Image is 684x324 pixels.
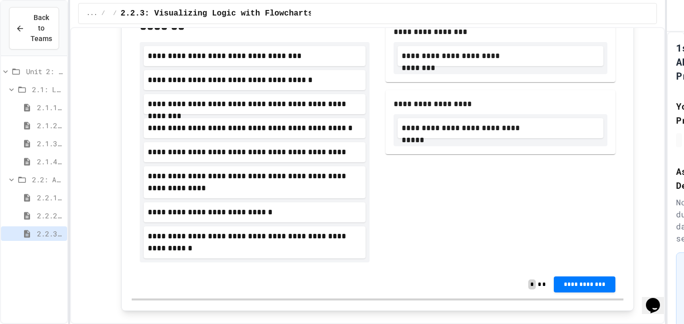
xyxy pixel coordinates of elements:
[121,8,313,20] span: 2.2.3: Visualizing Logic with Flowcharts
[37,192,63,203] span: 2.2.1: The Power of Algorithms
[37,228,63,239] span: 2.2.3: Visualizing Logic with Flowcharts
[37,120,63,131] span: 2.1.2: Learning to Solve Hard Problems
[101,10,105,18] span: /
[113,10,117,18] span: /
[9,7,59,50] button: Back to Teams
[26,66,63,77] span: Unit 2: Solving Problems in Computer Science
[32,84,63,95] span: 2.1: Learning to Solve Hard Problems
[37,156,63,167] span: 2.1.4: Problem Solving Practice
[37,102,63,113] span: 2.1.1: The Growth Mindset
[87,10,98,18] span: ...
[31,13,52,44] span: Back to Teams
[32,174,63,185] span: 2.2: Algorithms - from Pseudocode to Flowcharts
[642,284,674,314] iframe: chat widget
[37,138,63,149] span: 2.1.3: Challenge Problem - The Bridge
[37,210,63,221] span: 2.2.2: Specifying Ideas with Pseudocode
